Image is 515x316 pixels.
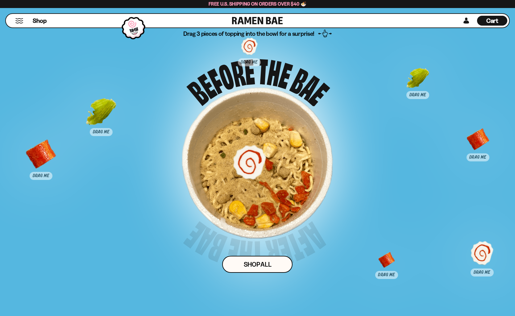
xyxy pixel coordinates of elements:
span: Shop [33,17,47,25]
a: Shop [33,16,47,26]
a: Shop ALl [222,256,293,273]
button: Mobile Menu Trigger [15,18,23,23]
span: Cart [486,17,498,24]
span: Free U.S. Shipping on Orders over $40 🍜 [209,1,306,7]
div: Cart [477,14,507,27]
